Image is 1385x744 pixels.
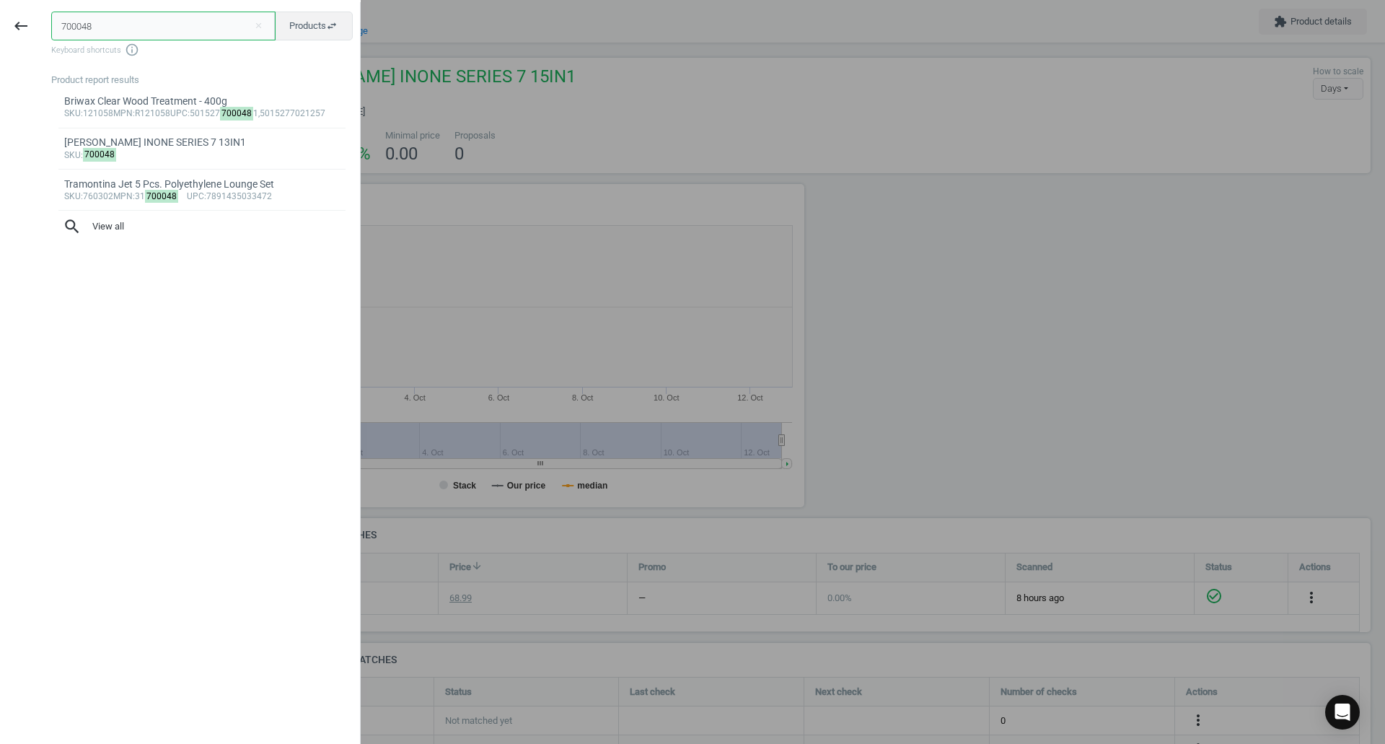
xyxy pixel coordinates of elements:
mark: 700048 [83,148,117,162]
div: : [64,150,340,162]
mark: 700048 [145,190,179,203]
div: :121058 :R121058 :501527 1,5015277021257 [64,108,340,120]
span: mpn [113,191,133,201]
mark: 700048 [220,107,254,121]
button: Close [247,19,269,32]
div: Briwax Clear Wood Treatment - 400g [64,95,340,108]
div: :760302 :31 :7891435033472 [64,191,340,203]
span: Products [289,19,338,32]
i: search [63,217,82,236]
button: searchView all [51,211,353,242]
span: upc [187,191,204,201]
input: Enter the SKU or product name [51,12,276,40]
span: mpn [113,108,133,118]
div: Tramontina Jet 5 Pcs. Polyethylene Lounge Set [64,178,340,191]
div: Open Intercom Messenger [1325,695,1360,730]
button: keyboard_backspace [4,9,38,43]
span: Keyboard shortcuts [51,43,353,57]
span: View all [63,217,341,236]
span: sku [64,191,81,201]
span: sku [64,150,81,160]
i: info_outline [125,43,139,57]
button: Productsswap_horiz [274,12,353,40]
div: [PERSON_NAME] INONE SERIES 7 13IN1 [64,136,340,149]
span: sku [64,108,81,118]
i: keyboard_backspace [12,17,30,35]
i: swap_horiz [326,20,338,32]
span: upc [170,108,188,118]
div: Product report results [51,74,360,87]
